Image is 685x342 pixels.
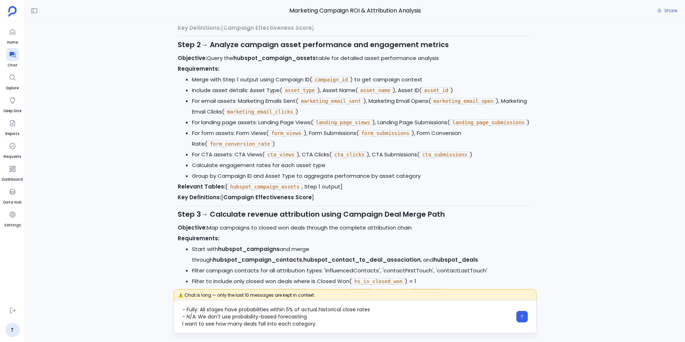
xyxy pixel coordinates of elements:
[178,209,532,220] h3: → Calculate revenue attribution using Campaign Deal Merge Path
[422,87,451,94] code: asset_id
[4,108,21,114] span: Deep Dive
[218,245,280,253] strong: hubspot_campaigns
[352,278,405,285] code: hs_is_closed_won
[178,235,219,242] strong: Requirements:
[178,40,201,50] strong: Step 2
[207,141,273,147] code: form_conversion_rate
[178,183,225,190] strong: Relevant Tables:
[6,85,19,91] span: Explore
[420,151,470,158] code: cta_submissions
[282,87,317,94] code: asset_type
[233,54,316,62] strong: hubspot_campaign_assets
[213,256,302,263] strong: hubspot_campaign_contacts
[2,162,23,182] a: Dashboard
[192,171,532,181] li: Group by Campaign ID and Asset Type to aggregate performance by asset category
[6,62,19,68] span: Chat
[228,183,302,190] code: hubspot_campaign_assets
[192,276,532,287] li: Filter to include only closed won deals where Is Closed Won( ) = 1
[358,87,393,94] code: asset_name
[178,181,532,192] p: [ , Step 1 output]
[269,130,304,136] code: form_views
[6,25,19,45] a: Home
[178,53,532,64] p: Query the table for detailed asset performance analysis
[178,192,532,203] p: [ ]
[192,85,532,96] li: Include asset details: Asset Type( ), Asset Name( ), Asset ID( )
[4,208,21,228] a: Settings
[178,65,219,72] strong: Requirements:
[5,117,19,137] a: Reports
[6,71,19,91] a: Explore
[223,193,312,201] strong: Campaign Effectiveness Score
[3,185,21,205] a: Data Hub
[178,222,532,233] p: Map campaigns to closed won deals through the complete attribution chain
[664,8,677,14] span: Share
[4,222,21,228] span: Settings
[359,130,412,136] code: form_submissions
[192,96,532,117] li: For email assets: Marketing Emails Sent( ), Marketing Email Opens( ), Marketing Email Clicks( )
[192,149,532,160] li: For CTA assets: CTA Views( ), CTA Clicks( ), CTA Submissions( )
[192,265,532,276] li: Filter campaign contacts for all attribution types: 'influencedContacts', 'contactFirstTouch', 'c...
[192,117,532,128] li: For landing page assets: Landing Page Views( ), Landing Page Submissions( )
[182,306,512,327] textarea: I need to check if our stage probabilities are actually aligned with real close rates. Can you pu...
[6,48,19,68] a: Chat
[173,289,537,306] span: ⚠️ Chat is long — only the last 10 messages are kept in context.
[4,154,21,160] span: Requests
[192,287,532,297] li: Include deal details: Deal Name( ), Deal Amount( ), Close Date( )
[265,151,297,158] code: cta_views
[431,98,496,104] code: marketing_email_open
[8,6,17,17] img: petavue logo
[192,74,532,85] li: Merge with Step 1 output using Campaign ID( ) to get campaign context
[192,160,532,171] li: Calculate engagement rates for each asset type
[313,119,372,126] code: landing_page_views
[3,200,21,205] span: Data Hub
[173,6,537,15] span: Marketing Campaign ROI & Attribution Analysis
[433,256,478,263] strong: hubspot_deals
[653,6,681,16] button: Share
[332,151,367,158] code: cta_clicks
[5,131,19,137] span: Reports
[6,40,19,45] span: Home
[4,140,21,160] a: Requests
[5,323,20,337] a: T
[178,224,207,231] strong: Objective:
[4,94,21,114] a: Deep Dive
[312,76,350,83] code: campaign_id
[303,256,421,263] strong: hubspot_contact_to_deal_association
[192,244,532,265] li: Start with and merge through , , and
[192,128,532,149] li: For form assets: Form Views( ), Form Submissions( ), Form Conversion Rate( )
[2,177,23,182] span: Dashboard
[178,39,532,50] h3: → Analyze campaign asset performance and engagement metrics
[178,54,207,62] strong: Objective:
[178,193,221,201] strong: Key Definitions:
[224,109,295,115] code: marketing_email_clicks
[298,98,364,104] code: marketing_email_sent
[178,209,201,219] strong: Step 3
[450,119,527,126] code: landing_page_submissions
